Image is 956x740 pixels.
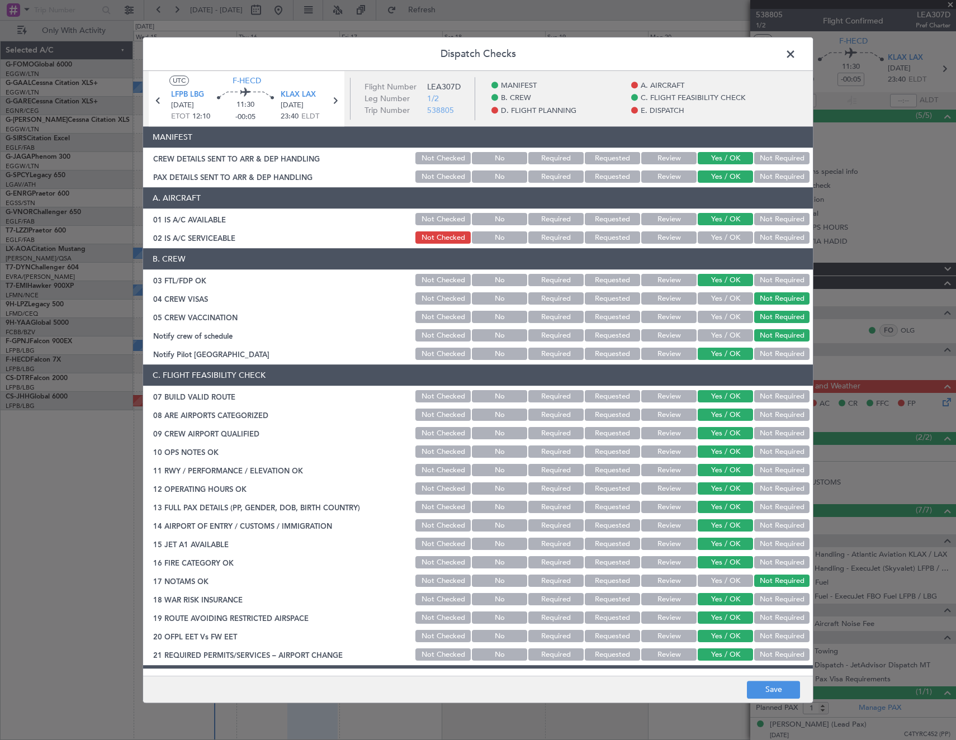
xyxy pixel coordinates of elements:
[754,483,810,495] button: Not Required
[754,409,810,421] button: Not Required
[698,612,753,624] button: Yes / OK
[698,649,753,661] button: Yes / OK
[754,594,810,606] button: Not Required
[698,391,753,403] button: Yes / OK
[698,594,753,606] button: Yes / OK
[754,171,810,183] button: Not Required
[698,446,753,458] button: Yes / OK
[754,464,810,477] button: Not Required
[754,214,810,226] button: Not Required
[754,311,810,324] button: Not Required
[698,538,753,551] button: Yes / OK
[698,501,753,514] button: Yes / OK
[754,391,810,403] button: Not Required
[754,520,810,532] button: Not Required
[698,428,753,440] button: Yes / OK
[754,575,810,587] button: Not Required
[698,232,753,244] button: Yes / OK
[754,538,810,551] button: Not Required
[698,311,753,324] button: Yes / OK
[754,348,810,360] button: Not Required
[698,214,753,226] button: Yes / OK
[754,153,810,165] button: Not Required
[754,274,810,287] button: Not Required
[698,274,753,287] button: Yes / OK
[698,630,753,643] button: Yes / OK
[698,575,753,587] button: Yes / OK
[698,348,753,360] button: Yes / OK
[747,681,800,699] button: Save
[754,232,810,244] button: Not Required
[143,37,813,71] header: Dispatch Checks
[698,464,753,477] button: Yes / OK
[698,330,753,342] button: Yes / OK
[754,612,810,624] button: Not Required
[754,501,810,514] button: Not Required
[698,153,753,165] button: Yes / OK
[754,649,810,661] button: Not Required
[754,630,810,643] button: Not Required
[754,557,810,569] button: Not Required
[754,293,810,305] button: Not Required
[698,409,753,421] button: Yes / OK
[754,428,810,440] button: Not Required
[698,293,753,305] button: Yes / OK
[698,171,753,183] button: Yes / OK
[698,483,753,495] button: Yes / OK
[698,557,753,569] button: Yes / OK
[754,330,810,342] button: Not Required
[698,520,753,532] button: Yes / OK
[754,446,810,458] button: Not Required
